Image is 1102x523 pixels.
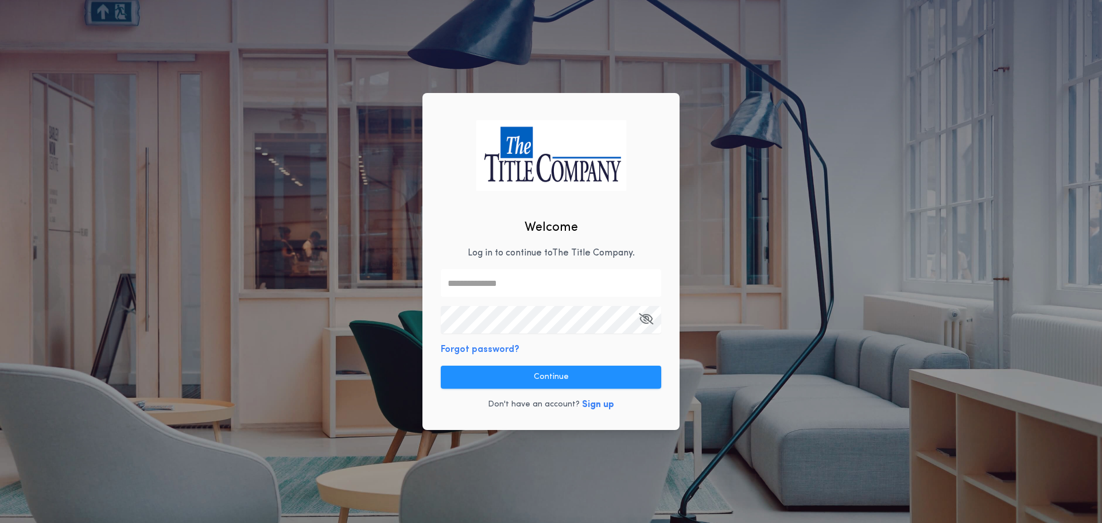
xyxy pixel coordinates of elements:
[582,398,614,412] button: Sign up
[441,366,661,389] button: Continue
[525,218,578,237] h2: Welcome
[488,399,580,410] p: Don't have an account?
[441,343,519,357] button: Forgot password?
[476,120,626,191] img: logo
[468,246,635,260] p: Log in to continue to The Title Company .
